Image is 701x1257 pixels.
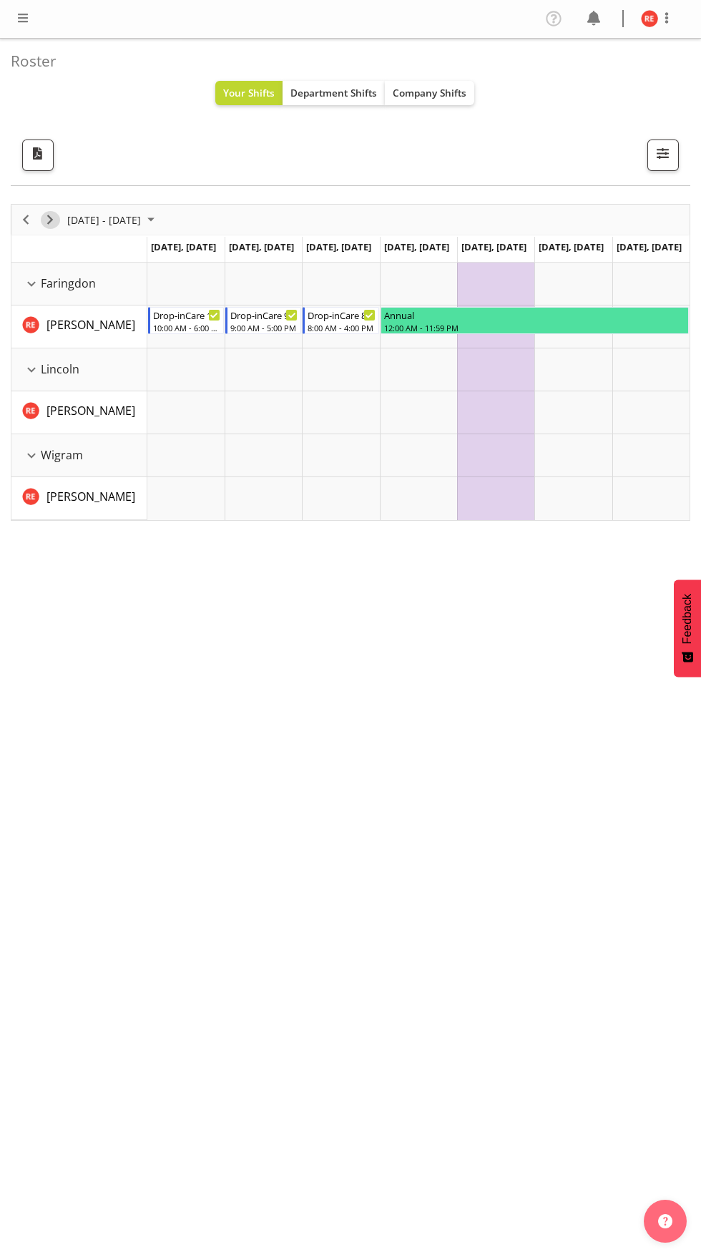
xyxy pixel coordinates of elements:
[11,263,147,305] td: Faringdon resource
[65,211,161,229] button: October 2025
[393,86,466,99] span: Company Shifts
[674,579,701,677] button: Feedback - Show survey
[11,204,690,521] div: Timeline Week of October 22, 2025
[46,403,135,419] span: [PERSON_NAME]
[617,240,682,253] span: [DATE], [DATE]
[384,322,685,333] div: 12:00 AM - 11:59 PM
[14,205,38,235] div: previous period
[11,391,147,434] td: Rachel Els resource
[229,240,294,253] span: [DATE], [DATE]
[384,240,449,253] span: [DATE], [DATE]
[461,240,526,253] span: [DATE], [DATE]
[11,53,679,69] h4: Roster
[46,317,135,333] span: [PERSON_NAME]
[384,308,685,322] div: Annual
[62,205,163,235] div: October 20 - 26, 2025
[641,10,658,27] img: rachel-els10463.jpg
[46,488,135,505] a: [PERSON_NAME]
[303,307,378,334] div: Rachel Els"s event - Drop-inCare 8-4 Begin From Wednesday, October 22, 2025 at 8:00:00 AM GMT+13:...
[151,240,216,253] span: [DATE], [DATE]
[148,307,224,334] div: Rachel Els"s event - Drop-inCare 10-6 Begin From Monday, October 20, 2025 at 10:00:00 AM GMT+13:0...
[223,86,275,99] span: Your Shifts
[22,140,54,171] button: Download a PDF of the roster according to the set date range.
[658,1214,672,1228] img: help-xxl-2.png
[308,322,375,333] div: 8:00 AM - 4:00 PM
[46,316,135,333] a: [PERSON_NAME]
[11,434,147,477] td: Wigram resource
[539,240,604,253] span: [DATE], [DATE]
[41,275,96,292] span: Faringdon
[66,211,142,229] span: [DATE] - [DATE]
[38,205,62,235] div: next period
[215,81,283,105] button: Your Shifts
[153,308,220,322] div: Drop-inCare 10-6
[11,348,147,391] td: Lincoln resource
[41,361,79,378] span: Lincoln
[230,308,298,322] div: Drop-inCare 9-5
[153,322,220,333] div: 10:00 AM - 6:00 PM
[381,307,689,334] div: Rachel Els"s event - Annual Begin From Thursday, October 23, 2025 at 12:00:00 AM GMT+13:00 Ends A...
[308,308,375,322] div: Drop-inCare 8-4
[681,594,694,644] span: Feedback
[41,446,83,464] span: Wigram
[46,402,135,419] a: [PERSON_NAME]
[225,307,301,334] div: Rachel Els"s event - Drop-inCare 9-5 Begin From Tuesday, October 21, 2025 at 9:00:00 AM GMT+13:00...
[306,240,371,253] span: [DATE], [DATE]
[11,477,147,520] td: Rachel Els resource
[46,489,135,504] span: [PERSON_NAME]
[230,322,298,333] div: 9:00 AM - 5:00 PM
[11,305,147,348] td: Rachel Els resource
[147,263,690,520] table: Timeline Week of October 22, 2025
[647,140,679,171] button: Filter Shifts
[16,211,36,229] button: Previous
[290,86,377,99] span: Department Shifts
[41,211,60,229] button: Next
[283,81,385,105] button: Department Shifts
[385,81,474,105] button: Company Shifts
